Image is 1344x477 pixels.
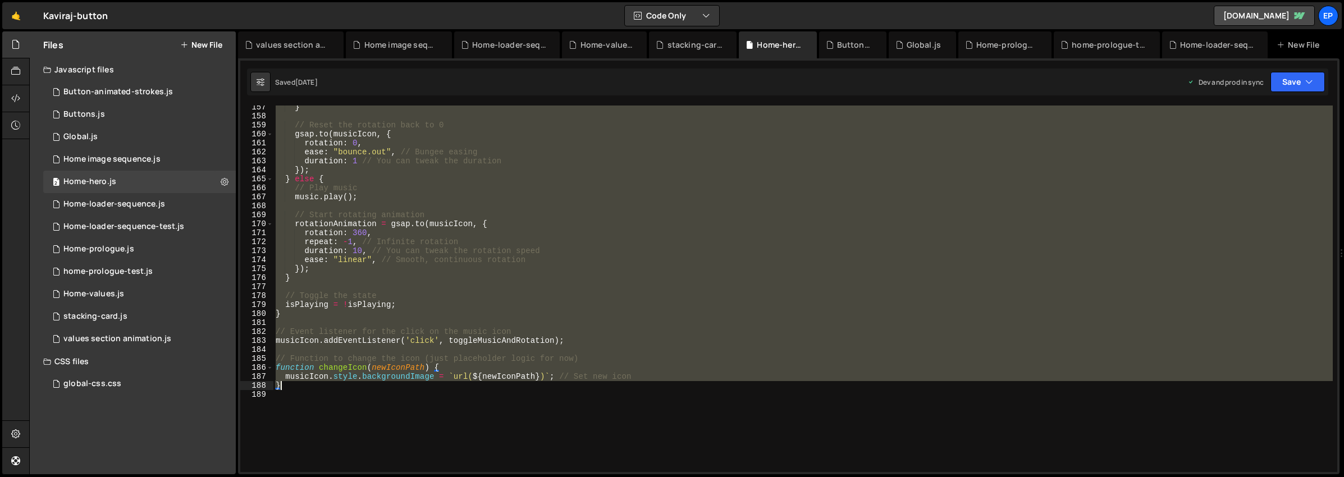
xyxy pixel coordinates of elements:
[43,126,236,148] div: 16061/45009.js
[240,103,273,112] div: 157
[240,354,273,363] div: 185
[275,77,318,87] div: Saved
[63,379,121,389] div: global-css.css
[43,171,236,193] div: 16061/43948.js
[2,2,30,29] a: 🤙
[43,305,236,328] div: 16061/44833.js
[63,109,105,120] div: Buttons.js
[63,154,161,164] div: Home image sequence.js
[240,273,273,282] div: 176
[240,157,273,166] div: 163
[240,345,273,354] div: 184
[240,363,273,372] div: 186
[240,282,273,291] div: 177
[43,283,236,305] div: 16061/43950.js
[240,201,273,210] div: 168
[757,39,803,51] div: Home-hero.js
[240,130,273,139] div: 160
[295,77,318,87] div: [DATE]
[240,148,273,157] div: 162
[63,87,173,97] div: Button-animated-strokes.js
[837,39,873,51] div: Buttons.js
[240,166,273,175] div: 164
[1277,39,1324,51] div: New File
[256,39,330,51] div: values section animation.js
[43,373,236,395] div: 16061/43261.css
[43,39,63,51] h2: Files
[43,81,236,103] div: 16061/43947.js
[30,350,236,373] div: CSS files
[63,132,98,142] div: Global.js
[240,372,273,381] div: 187
[63,244,134,254] div: Home-prologue.js
[668,39,724,51] div: stacking-card.js
[1270,72,1325,92] button: Save
[240,237,273,246] div: 172
[1187,77,1264,87] div: Dev and prod in sync
[63,199,165,209] div: Home-loader-sequence.js
[240,300,273,309] div: 179
[1214,6,1315,26] a: [DOMAIN_NAME]
[43,215,236,238] div: 16061/44088.js
[43,328,236,350] div: 16061/45214.js
[625,6,719,26] button: Code Only
[43,148,236,171] div: 16061/45089.js
[63,177,116,187] div: Home-hero.js
[63,311,127,322] div: stacking-card.js
[43,260,236,283] div: 16061/44087.js
[240,246,273,255] div: 173
[240,219,273,228] div: 170
[43,238,236,260] div: 16061/43249.js
[240,255,273,264] div: 174
[240,139,273,148] div: 161
[240,336,273,345] div: 183
[43,193,236,215] div: 16061/43594.js
[43,103,236,126] div: 16061/43050.js
[240,192,273,201] div: 167
[240,112,273,121] div: 158
[240,390,273,399] div: 189
[240,264,273,273] div: 175
[240,184,273,192] div: 166
[472,39,546,51] div: Home-loader-sequence.js
[240,318,273,327] div: 181
[240,381,273,390] div: 188
[240,121,273,130] div: 159
[1318,6,1338,26] a: Ep
[240,210,273,219] div: 169
[240,291,273,300] div: 178
[1072,39,1146,51] div: home-prologue-test.js
[907,39,941,51] div: Global.js
[63,267,153,277] div: home-prologue-test.js
[240,309,273,318] div: 180
[63,222,184,232] div: Home-loader-sequence-test.js
[240,327,273,336] div: 182
[240,228,273,237] div: 171
[63,334,171,344] div: values section animation.js
[1180,39,1254,51] div: Home-loader-sequence-test.js
[240,175,273,184] div: 165
[976,39,1038,51] div: Home-prologue.js
[364,39,438,51] div: Home image sequence.js
[180,40,222,49] button: New File
[63,289,124,299] div: Home-values.js
[30,58,236,81] div: Javascript files
[580,39,634,51] div: Home-values.js
[53,178,60,187] span: 2
[43,9,108,22] div: Kaviraj-button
